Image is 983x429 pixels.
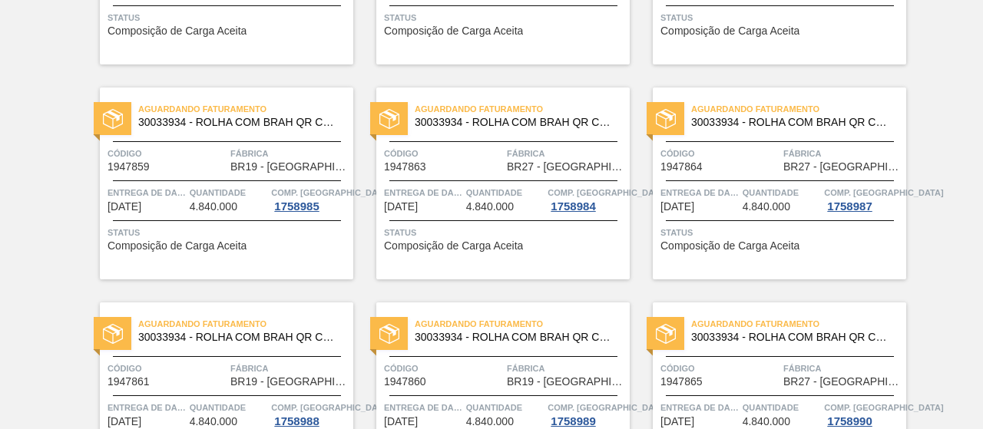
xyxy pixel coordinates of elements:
[507,364,545,373] font: Fábrica
[384,415,418,427] font: [DATE]
[548,188,667,197] font: Comp. [GEOGRAPHIC_DATA]
[108,13,140,22] font: Status
[743,403,799,412] font: Quantidade
[271,185,349,213] a: Comp. [GEOGRAPHIC_DATA]1758985
[384,25,523,37] font: Composição de Carga Aceita
[551,200,595,213] font: 1758984
[507,161,626,173] span: BR27 - Nova Minas
[108,228,140,237] font: Status
[827,200,872,213] font: 1758987
[271,188,390,197] font: Comp. [GEOGRAPHIC_DATA]
[230,375,379,388] font: BR19 - [GEOGRAPHIC_DATA]
[415,117,617,128] span: 30033934 - ROLHA COM BRAH QR CODE 021CX105
[138,316,353,332] span: Aguardando Faturamento
[108,161,150,173] span: 1947859
[507,376,626,388] span: BR19 - Nova Rio
[783,146,902,161] span: Fábrica
[660,185,739,200] span: Entrega de dados
[271,400,390,415] span: Comp. Carga
[230,161,349,173] span: BR19 - Nova Rio
[384,149,419,158] font: Código
[507,361,626,376] span: Fábrica
[466,200,514,213] font: 4.840.000
[660,25,799,37] font: Composição de Carga Aceita
[108,225,349,240] span: Status
[415,101,630,117] span: Aguardando Faturamento
[466,400,544,415] span: Quantidade
[190,415,237,427] font: 4.840.000
[743,400,821,415] span: Quantidade
[384,146,503,161] span: Código
[660,364,695,373] font: Código
[138,319,266,328] font: Aguardando Faturamento
[138,332,341,343] span: 30033934 - ROLHA COM BRAH QR CODE 021CX105
[108,361,227,376] span: Código
[783,375,932,388] font: BR27 - [GEOGRAPHIC_DATA]
[660,375,703,388] font: 1947865
[384,10,626,25] span: Status
[824,188,943,197] font: Comp. [GEOGRAPHIC_DATA]
[415,319,543,328] font: Aguardando Faturamento
[691,117,894,128] span: 30033934 - ROLHA COM BRAH QR CODE 021CX105
[507,146,626,161] span: Fábrica
[108,201,141,213] span: 27/10/2025
[384,416,418,427] span: 03/11/2025
[77,87,353,279] a: statusAguardando Faturamento30033934 - ROLHA COM BRAH QR CODE 021CX105Código1947859FábricaBR19 - ...
[108,403,196,412] font: Entrega de dados
[660,13,693,22] font: Status
[190,403,246,412] font: Quantidade
[108,375,150,388] font: 1947861
[230,361,349,376] span: Fábrica
[384,160,426,173] font: 1947863
[466,415,514,427] font: 4.840.000
[743,188,799,197] font: Quantidade
[108,239,247,252] font: Composição de Carga Aceita
[230,364,269,373] font: Fábrica
[108,25,247,37] font: Composição de Carga Aceita
[743,201,790,213] span: 4.840.000
[108,188,196,197] font: Entrega de dados
[691,101,906,117] span: Aguardando Faturamento
[415,116,677,128] font: 30033934 - ROLHA COM BRAH QR CODE 021CX105
[230,149,269,158] font: Fábrica
[660,10,902,25] span: Status
[691,319,819,328] font: Aguardando Faturamento
[743,185,821,200] span: Quantidade
[379,324,399,344] img: status
[743,415,790,427] font: 4.840.000
[691,331,953,343] font: 30033934 - ROLHA COM BRAH QR CODE 021CX105
[660,416,694,427] span: 10/11/2025
[384,188,472,197] font: Entrega de dados
[783,364,822,373] font: Fábrica
[384,201,418,213] span: 27/10/2025
[656,109,676,129] img: status
[384,239,523,252] font: Composição de Carga Aceita
[783,161,902,173] span: BR27 - Nova Minas
[548,400,626,427] a: Comp. [GEOGRAPHIC_DATA]1758989
[415,316,630,332] span: Aguardando Faturamento
[108,146,227,161] span: Código
[660,239,799,252] font: Composição de Carga Aceita
[824,185,943,200] span: Comp. Carga
[691,316,906,332] span: Aguardando Faturamento
[138,116,400,128] font: 30033934 - ROLHA COM BRAH QR CODE 021CX105
[138,101,353,117] span: Aguardando Faturamento
[384,376,426,388] span: 1947860
[384,403,472,412] font: Entrega de dados
[108,200,141,213] font: [DATE]
[190,200,237,213] font: 4.840.000
[660,415,694,427] font: [DATE]
[274,414,319,427] font: 1758988
[108,364,142,373] font: Código
[660,200,694,213] font: [DATE]
[274,200,319,213] font: 1758985
[190,400,268,415] span: Quantidade
[466,403,522,412] font: Quantidade
[660,225,902,240] span: Status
